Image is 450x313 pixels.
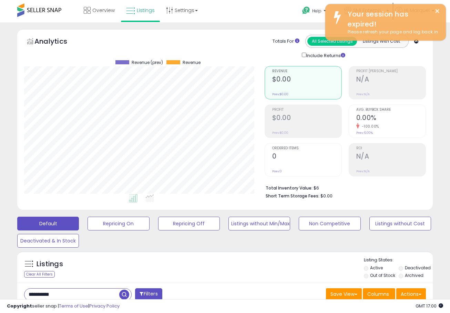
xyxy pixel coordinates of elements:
[326,288,362,300] button: Save View
[37,259,63,269] h5: Listings
[297,51,354,59] div: Include Returns
[356,147,426,150] span: ROI
[92,7,115,14] span: Overview
[135,288,162,300] button: Filters
[342,9,441,29] div: Your session has expired!
[272,114,341,123] h2: $0.00
[320,193,333,199] span: $0.00
[183,60,201,65] span: Revenue
[356,169,370,173] small: Prev: N/A
[370,272,395,278] label: Out of Stock
[272,92,288,96] small: Prev: $0.00
[272,152,341,162] h2: 0
[356,131,373,135] small: Prev: 6.00%
[17,217,79,230] button: Default
[357,37,406,46] button: Listings With Cost
[7,303,120,310] div: seller snap | |
[273,38,299,45] div: Totals For
[416,303,443,309] span: 2025-08-12 17:00 GMT
[272,169,282,173] small: Prev: 0
[369,217,431,230] button: Listings without Cost
[367,291,389,298] span: Columns
[228,217,290,230] button: Listings without Min/Max
[356,69,426,73] span: Profit [PERSON_NAME]
[356,114,426,123] h2: 0.00%
[434,7,440,15] button: ×
[356,108,426,112] span: Avg. Buybox Share
[132,60,163,65] span: Revenue (prev)
[34,36,81,48] h5: Analytics
[272,131,288,135] small: Prev: $0.00
[88,217,149,230] button: Repricing On
[7,303,32,309] strong: Copyright
[356,152,426,162] h2: N/A
[359,124,379,129] small: -100.00%
[307,37,357,46] button: All Selected Listings
[17,234,79,248] button: Deactivated & In Stock
[299,217,360,230] button: Non Competitive
[24,271,55,278] div: Clear All Filters
[370,265,383,271] label: Active
[405,272,423,278] label: Archived
[364,257,433,263] p: Listing States:
[272,69,341,73] span: Revenue
[342,29,441,35] div: Please refresh your page and log back in
[302,6,310,15] i: Get Help
[266,185,313,191] b: Total Inventory Value:
[137,7,155,14] span: Listings
[396,288,426,300] button: Actions
[59,303,88,309] a: Terms of Use
[363,288,395,300] button: Columns
[158,217,220,230] button: Repricing Off
[272,108,341,112] span: Profit
[266,183,421,192] li: $6
[356,92,370,96] small: Prev: N/A
[356,75,426,85] h2: N/A
[89,303,120,309] a: Privacy Policy
[272,75,341,85] h2: $0.00
[312,8,321,14] span: Help
[266,193,319,199] b: Short Term Storage Fees:
[405,265,431,271] label: Deactivated
[272,147,341,150] span: Ordered Items
[297,1,338,22] a: Help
